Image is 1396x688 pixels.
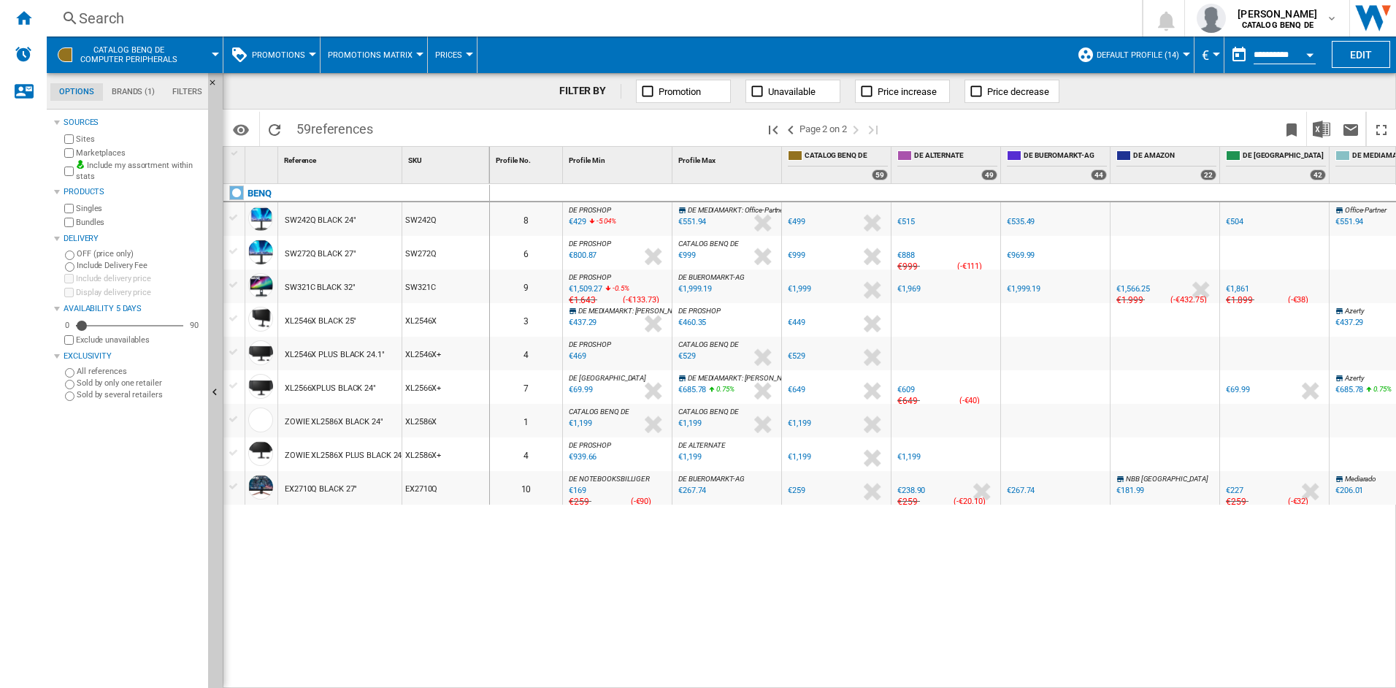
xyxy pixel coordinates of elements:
button: Open calendar [1297,39,1323,66]
input: Include my assortment within stats [64,162,74,180]
button: Reload [260,112,289,146]
label: Exclude unavailables [76,335,202,345]
div: Sort None [405,147,489,169]
div: Last updated : Wednesday, 27 August 2025 04:46 [897,217,915,226]
button: Hide [208,73,226,99]
div: 4 [490,437,562,471]
div: XL2586X [402,404,489,437]
input: Singles [64,204,74,213]
button: Price increase [855,80,950,103]
span: CATALOG BENQ DE:Computer peripherals [80,45,177,64]
span: -€32 [1291,497,1306,506]
button: Price decrease [964,80,1059,103]
div: CATALOG BENQ DEComputer peripherals [54,37,215,73]
div: 7 [490,370,562,404]
div: Search [79,8,1104,28]
div: Last updated : Wednesday, 27 August 2025 04:59 [895,494,918,509]
div: SW272Q [402,236,489,270]
div: Sources [64,117,202,129]
div: Last updated : Tuesday, 3 June 2025 09:08 [788,486,805,495]
input: OFF (price only) [65,251,74,260]
label: Sites [76,134,202,145]
span: 0.75 [716,385,729,393]
div: Last updated : Wednesday, 27 August 2025 10:23 [1007,284,1040,294]
div: Last updated : Wednesday, 27 August 2025 04:21 [678,452,701,462]
button: € [1202,37,1216,73]
div: Last updated : Wednesday, 27 August 2025 09:28 [1226,284,1249,294]
div: Last updated : Wednesday, 27 August 2025 04:05 [895,394,918,408]
span: DE MEDIAMARKT [688,206,742,214]
div: Last updated : Wednesday, 27 August 2025 10:24 [1007,486,1035,495]
span: DE PROSHOP [569,273,611,281]
span: DE MEDIAMARKT [578,307,632,315]
span: DE AMAZON [1133,150,1216,163]
span: DE PROSHOP [569,340,611,348]
span: DE MEDIAMARKT [688,374,742,382]
div: DE BUEROMARKT-AG 44 offers sold by DE BUEROMARKT-AG [1004,147,1110,183]
div: Last updated : Wednesday, 27 August 2025 01:09 [1335,318,1363,327]
span: Unavailable [768,86,816,97]
div: Default profile (14) [1077,37,1186,73]
div: 6 [490,236,562,270]
i: % [715,383,724,400]
img: excel-24x24.png [1313,121,1330,138]
span: -€133.73 [626,295,656,305]
div: SW272Q BLACK 27" [285,237,356,271]
div: Last updated : Tuesday, 26 August 2025 22:38 [1116,284,1150,294]
span: Profile Min [569,156,605,164]
div: Last updated : Wednesday, 27 August 2025 09:05 [1226,385,1249,394]
div: 90 [186,320,202,331]
div: XL2566X+ [402,370,489,404]
button: Options [226,116,256,142]
div: ( ) [951,394,988,408]
div: Last updated : Wednesday, 27 August 2025 00:52 [1335,486,1363,495]
img: alerts-logo.svg [15,45,32,63]
span: references [311,121,373,137]
div: Last updated : Tuesday, 3 June 2025 09:08 [788,318,805,327]
div: ( ) [623,293,659,307]
img: profile.jpg [1197,4,1226,33]
input: Include delivery price [64,274,74,283]
span: Mediarado [1345,475,1376,483]
button: Edit [1332,41,1390,68]
div: Last updated : Wednesday, 27 August 2025 09:28 [1224,494,1246,509]
label: All references [77,366,202,377]
div: Last updated : Wednesday, 27 August 2025 02:49 [678,217,706,226]
div: Last updated : Wednesday, 27 August 2025 04:59 [897,486,925,495]
button: Promotion [636,80,731,103]
button: Default profile (14) [1097,37,1186,73]
div: Last updated : Tuesday, 3 June 2025 09:08 [788,251,805,260]
div: Last updated : Wednesday, 27 August 2025 04:21 [897,452,920,462]
div: 44 offers sold by DE BUEROMARKT-AG [1091,169,1107,180]
div: CATALOG BENQ DE 59 offers sold by CATALOG BENQ DE [785,147,891,183]
span: DE BUEROMARKT-AG [1024,150,1107,163]
span: DE ALTERNATE [914,150,997,163]
span: DE BUEROMARKT-AG [678,475,744,483]
div: XL2546X [402,303,489,337]
span: DE PROSHOP [569,441,611,449]
b: CATALOG BENQ DE [1242,20,1313,30]
div: Reference Sort None [281,147,402,169]
div: SW242Q [402,202,489,236]
button: md-calendar [1224,40,1254,69]
div: Last updated : Wednesday, 27 August 2025 10:33 [1007,251,1035,260]
i: % [611,282,620,299]
span: 0.75 [1373,385,1387,393]
span: SKU [408,156,422,164]
div: 8 [490,202,562,236]
span: CATALOG BENQ DE [678,408,739,416]
span: Page 2 on 2 [799,112,847,146]
span: € [1202,47,1209,63]
div: Last updated : Tuesday, 3 June 2025 09:08 [788,385,805,394]
div: Last updated : Tuesday, 3 June 2025 09:08 [788,217,805,226]
div: XL2546X BLACK 25" [285,305,356,338]
div: Last updated : Wednesday, 27 August 2025 02:49 [1335,217,1363,226]
span: CATALOG BENQ DE [569,408,629,416]
div: DE AMAZON 22 offers sold by DE AMAZON [1113,147,1219,183]
div: FILTER BY [559,84,621,99]
input: All references [65,368,74,378]
div: Last updated : Wednesday, 27 August 2025 07:34 [569,284,602,294]
div: ‎EX2710Q BLACK 27" [285,473,357,506]
div: Last updated : Tuesday, 26 August 2025 22:38 [1114,293,1143,307]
